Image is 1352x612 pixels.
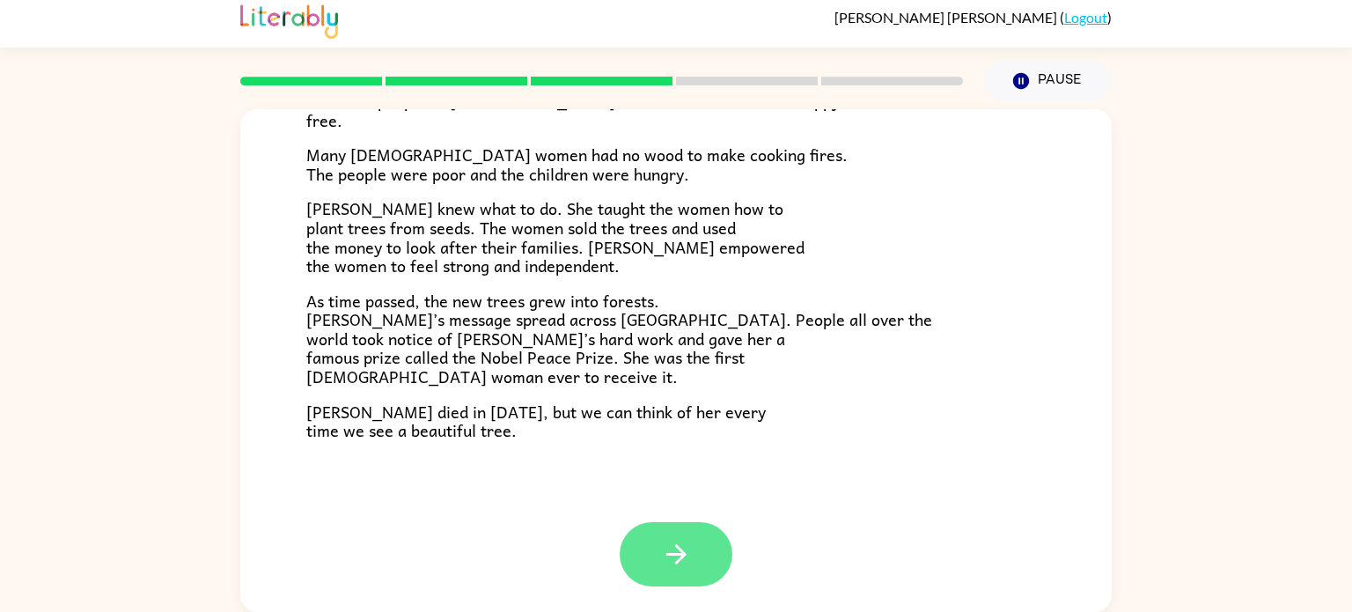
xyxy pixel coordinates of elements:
a: Logout [1064,9,1107,26]
button: Pause [984,61,1112,101]
span: [PERSON_NAME] [PERSON_NAME] [834,9,1060,26]
span: As time passed, the new trees grew into forests. [PERSON_NAME]’s message spread across [GEOGRAPHI... [306,288,932,389]
span: Many [DEMOGRAPHIC_DATA] women had no wood to make cooking fires. The people were poor and the chi... [306,142,848,187]
div: ( ) [834,9,1112,26]
span: [PERSON_NAME] knew what to do. She taught the women how to plant trees from seeds. The women sold... [306,195,805,278]
span: [PERSON_NAME] died in [DATE], but we can think of her every time we see a beautiful tree. [306,399,766,444]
